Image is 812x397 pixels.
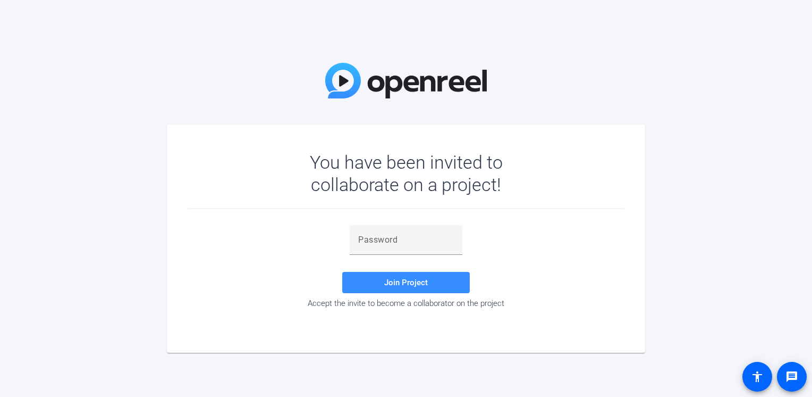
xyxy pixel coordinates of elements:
[785,370,798,383] mat-icon: message
[325,63,487,98] img: OpenReel Logo
[342,272,470,293] button: Join Project
[358,234,454,246] input: Password
[279,151,534,196] div: You have been invited to collaborate on a project!
[384,278,428,287] span: Join Project
[751,370,764,383] mat-icon: accessibility
[188,299,624,308] div: Accept the invite to become a collaborator on the project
